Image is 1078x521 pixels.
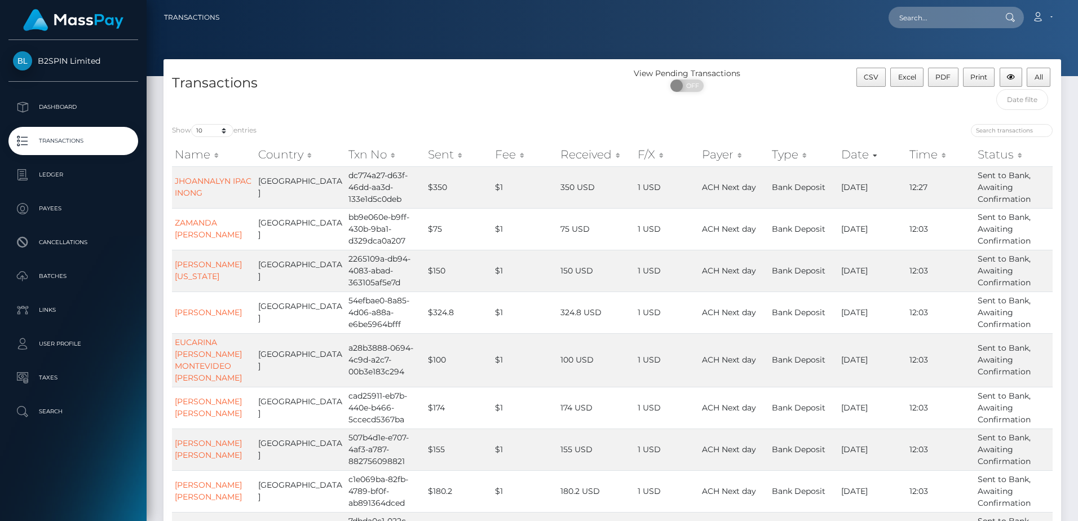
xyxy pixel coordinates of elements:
[8,262,138,290] a: Batches
[492,292,558,333] td: $1
[346,143,425,166] th: Txn No: activate to sort column ascending
[907,250,975,292] td: 12:03
[635,250,699,292] td: 1 USD
[975,166,1053,208] td: Sent to Bank, Awaiting Confirmation
[558,143,635,166] th: Received: activate to sort column ascending
[635,429,699,470] td: 1 USD
[8,127,138,155] a: Transactions
[255,166,346,208] td: [GEOGRAPHIC_DATA]
[8,93,138,121] a: Dashboard
[492,143,558,166] th: Fee: activate to sort column ascending
[769,429,838,470] td: Bank Deposit
[635,333,699,387] td: 1 USD
[975,143,1053,166] th: Status: activate to sort column ascending
[702,224,756,234] span: ACH Next day
[8,228,138,257] a: Cancellations
[255,143,346,166] th: Country: activate to sort column ascending
[425,429,493,470] td: $155
[975,429,1053,470] td: Sent to Bank, Awaiting Confirmation
[558,292,635,333] td: 324.8 USD
[8,296,138,324] a: Links
[699,143,768,166] th: Payer: activate to sort column ascending
[425,250,493,292] td: $150
[889,7,995,28] input: Search...
[492,387,558,429] td: $1
[970,73,987,81] span: Print
[975,208,1053,250] td: Sent to Bank, Awaiting Confirmation
[864,73,878,81] span: CSV
[8,330,138,358] a: User Profile
[898,73,916,81] span: Excel
[907,470,975,512] td: 12:03
[13,234,134,251] p: Cancellations
[255,429,346,470] td: [GEOGRAPHIC_DATA]
[838,387,907,429] td: [DATE]
[890,68,924,87] button: Excel
[13,200,134,217] p: Payees
[975,333,1053,387] td: Sent to Bank, Awaiting Confirmation
[8,398,138,426] a: Search
[769,292,838,333] td: Bank Deposit
[558,250,635,292] td: 150 USD
[769,166,838,208] td: Bank Deposit
[702,182,756,192] span: ACH Next day
[255,292,346,333] td: [GEOGRAPHIC_DATA]
[255,208,346,250] td: [GEOGRAPHIC_DATA]
[175,259,242,281] a: [PERSON_NAME][US_STATE]
[702,486,756,496] span: ACH Next day
[346,292,425,333] td: 54efbae0-8a85-4d06-a88a-e6be5964bfff
[425,387,493,429] td: $174
[346,387,425,429] td: cad25911-eb7b-440e-b466-5ccecd5367ba
[975,250,1053,292] td: Sent to Bank, Awaiting Confirmation
[346,166,425,208] td: dc774a27-d63f-46dd-aa3d-133e1d5c0deb
[492,429,558,470] td: $1
[13,403,134,420] p: Search
[907,333,975,387] td: 12:03
[175,176,251,198] a: JHOANNALYN IPAC INONG
[635,470,699,512] td: 1 USD
[971,124,1053,137] input: Search transactions
[769,143,838,166] th: Type: activate to sort column ascending
[13,99,134,116] p: Dashboard
[1035,73,1043,81] span: All
[8,364,138,392] a: Taxes
[558,429,635,470] td: 155 USD
[838,429,907,470] td: [DATE]
[425,333,493,387] td: $100
[702,355,756,365] span: ACH Next day
[907,387,975,429] td: 12:03
[856,68,886,87] button: CSV
[175,396,242,418] a: [PERSON_NAME] [PERSON_NAME]
[769,208,838,250] td: Bank Deposit
[492,470,558,512] td: $1
[635,208,699,250] td: 1 USD
[492,166,558,208] td: $1
[975,292,1053,333] td: Sent to Bank, Awaiting Confirmation
[769,387,838,429] td: Bank Deposit
[8,56,138,66] span: B2SPIN Limited
[907,208,975,250] td: 12:03
[175,307,242,317] a: [PERSON_NAME]
[702,403,756,413] span: ACH Next day
[175,438,242,460] a: [PERSON_NAME] [PERSON_NAME]
[558,470,635,512] td: 180.2 USD
[346,470,425,512] td: c1e069ba-82fb-4789-bf0f-ab891364dced
[702,444,756,454] span: ACH Next day
[838,292,907,333] td: [DATE]
[1000,68,1023,87] button: Column visibility
[492,208,558,250] td: $1
[907,429,975,470] td: 12:03
[346,250,425,292] td: 2265109a-db94-4083-abad-363105af5e7d
[255,470,346,512] td: [GEOGRAPHIC_DATA]
[769,333,838,387] td: Bank Deposit
[1027,68,1050,87] button: All
[425,166,493,208] td: $350
[635,292,699,333] td: 1 USD
[425,208,493,250] td: $75
[838,143,907,166] th: Date: activate to sort column ascending
[172,73,604,93] h4: Transactions
[13,51,32,70] img: B2SPIN Limited
[838,208,907,250] td: [DATE]
[346,429,425,470] td: 507b4d1e-e707-4af3-a787-882756098821
[172,143,255,166] th: Name: activate to sort column ascending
